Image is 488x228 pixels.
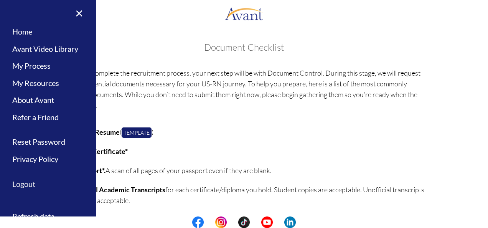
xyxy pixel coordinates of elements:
[227,216,238,228] img: blank.png
[75,185,165,194] b: Official Academic Transcripts
[75,147,128,155] b: Birth Certificate*
[238,216,250,228] img: tt.png
[75,184,425,206] p: for each certificate/diploma you hold. Student copies are acceptable. Unofficial transcripts are ...
[250,216,261,228] img: blank.png
[75,215,138,224] b: High School Diploma
[75,165,425,176] p: A scan of all pages of your passport even if they are blank.
[75,128,120,136] b: Avant Resume
[8,42,480,52] h3: Document Checklist
[63,68,425,111] p: Once you complete the recruitment process, your next step will be with Document Control. During t...
[273,216,284,228] img: blank.png
[75,214,425,225] p: (Secondary Education Diploma and/or official examination results)
[75,127,425,137] p: ( )
[204,216,215,228] img: blank.png
[284,216,296,228] img: li.png
[215,216,227,228] img: in.png
[225,2,263,25] img: logo.png
[122,127,152,138] a: Template
[192,216,204,228] img: fb.png
[261,216,273,228] img: yt.png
